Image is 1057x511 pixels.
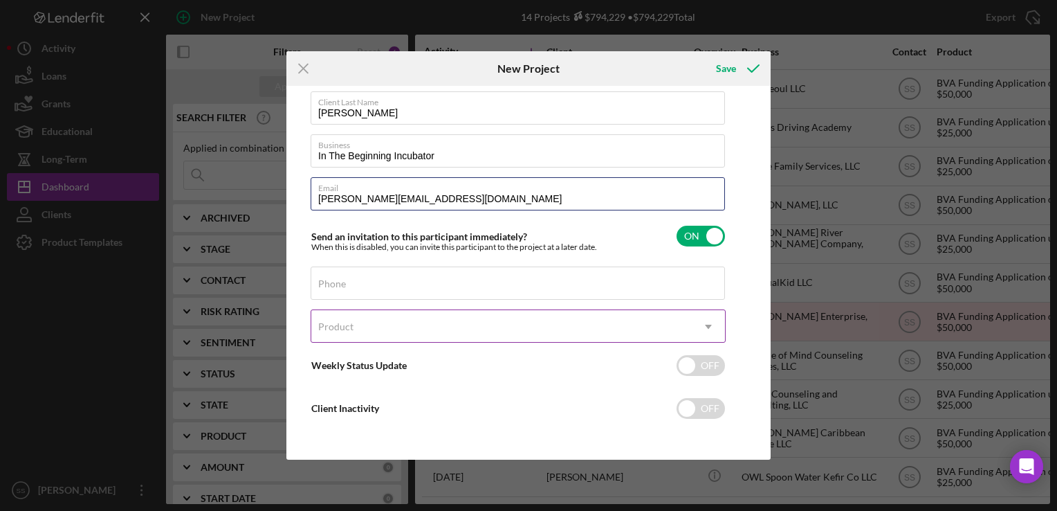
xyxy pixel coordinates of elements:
label: Business [318,135,725,150]
div: Save [716,55,736,82]
label: Client Inactivity [311,402,379,414]
label: Weekly Status Update [311,359,407,371]
div: Open Intercom Messenger [1010,450,1043,483]
label: Send an invitation to this participant immediately? [311,231,527,242]
button: Save [702,55,771,82]
label: Client Last Name [318,92,725,107]
h6: New Project [497,62,560,75]
label: Email [318,178,725,193]
div: When this is disabled, you can invite this participant to the project at a later date. [311,242,597,252]
div: Product [318,321,353,332]
label: Phone [318,278,346,289]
